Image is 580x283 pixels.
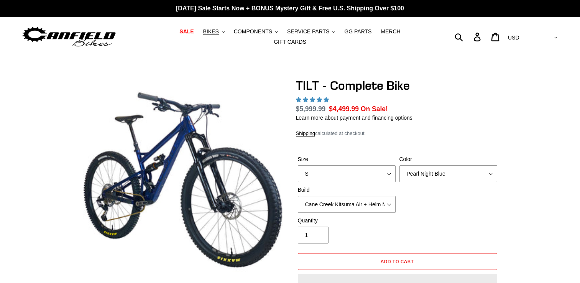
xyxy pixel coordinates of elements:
a: Learn more about payment and financing options [296,115,412,121]
span: GG PARTS [344,28,371,35]
span: Add to cart [381,258,414,264]
a: GG PARTS [340,26,375,37]
img: TILT - Complete Bike [83,80,283,280]
button: Add to cart [298,253,497,270]
a: Shipping [296,130,315,137]
a: MERCH [377,26,404,37]
label: Size [298,155,396,163]
span: On Sale! [361,104,388,114]
label: Quantity [298,217,396,225]
span: COMPONENTS [234,28,272,35]
div: calculated at checkout. [296,130,499,137]
img: Canfield Bikes [21,25,117,49]
label: Color [399,155,497,163]
button: COMPONENTS [230,26,282,37]
h1: TILT - Complete Bike [296,78,499,93]
span: 5.00 stars [296,97,330,103]
span: $4,499.99 [329,105,359,113]
button: BIKES [199,26,228,37]
span: SERVICE PARTS [287,28,329,35]
s: $5,999.99 [296,105,326,113]
span: SALE [179,28,194,35]
span: BIKES [203,28,219,35]
a: SALE [176,26,197,37]
span: MERCH [381,28,400,35]
input: Search [459,28,478,45]
a: GIFT CARDS [270,37,310,47]
span: GIFT CARDS [274,39,306,45]
button: SERVICE PARTS [283,26,339,37]
label: Build [298,186,396,194]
